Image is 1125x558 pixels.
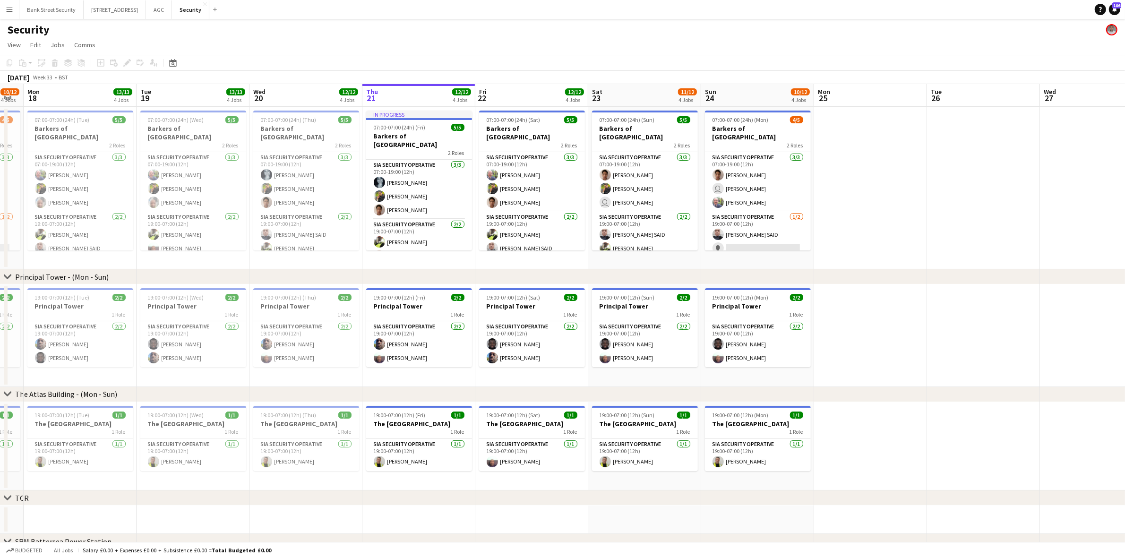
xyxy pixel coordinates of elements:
[1112,2,1121,9] span: 106
[15,493,29,503] div: TCR
[8,41,21,49] span: View
[8,73,29,82] div: [DATE]
[83,547,271,554] div: Salary £0.00 + Expenses £0.00 + Subsistence £0.00 =
[212,547,271,554] span: Total Budgeted £0.00
[15,389,117,399] div: The Atlas Building - (Mon - Sun)
[59,74,68,81] div: BST
[74,41,95,49] span: Comms
[172,0,209,19] button: Security
[52,547,75,554] span: All jobs
[26,39,45,51] a: Edit
[47,39,69,51] a: Jobs
[51,41,65,49] span: Jobs
[1109,4,1120,15] a: 106
[31,74,55,81] span: Week 33
[5,545,44,556] button: Budgeted
[8,23,50,37] h1: Security
[15,272,109,282] div: Principal Tower - (Mon - Sun)
[84,0,146,19] button: [STREET_ADDRESS]
[15,547,43,554] span: Budgeted
[146,0,172,19] button: AGC
[15,537,112,546] div: SRM Battersea Power Station
[4,39,25,51] a: View
[70,39,99,51] a: Comms
[30,41,41,49] span: Edit
[19,0,84,19] button: Bank Street Security
[1106,24,1117,35] app-user-avatar: Charles Sandalo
